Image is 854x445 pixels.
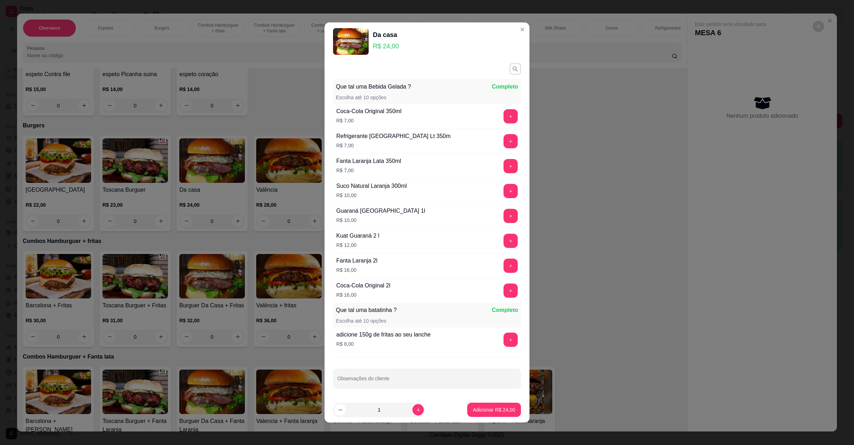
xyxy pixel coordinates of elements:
[334,404,346,415] button: decrease-product-quantity
[336,232,379,240] div: Kuat Guaraná 2 l
[336,340,431,348] p: R$ 8,00
[336,192,407,199] p: R$ 10,00
[336,182,407,190] div: Suco Natural Laranja 300ml
[336,167,401,174] p: R$ 7,00
[504,259,518,273] button: add
[336,317,386,324] p: Escolha até 10 opções
[504,284,518,298] button: add
[504,234,518,248] button: add
[373,30,399,40] div: Da casa
[504,159,518,173] button: add
[336,306,397,314] p: Que tal uma batatinha ?
[504,134,518,148] button: add
[336,291,390,298] p: R$ 16,00
[337,378,517,385] input: Observações do cliente
[336,157,401,165] div: Fanta Laranja Lata 350ml
[492,306,518,314] p: Completo
[473,406,515,413] p: Adicionar R$ 24,00
[492,83,518,91] p: Completo
[336,266,378,274] p: R$ 16,00
[504,184,518,198] button: add
[336,142,450,149] p: R$ 7,00
[336,242,379,249] p: R$ 12,00
[336,117,401,124] p: R$ 7,00
[504,333,518,347] button: add
[467,403,521,417] button: Adicionar R$ 24,00
[336,256,378,265] div: Fanta Laranja 2l
[336,94,386,101] p: Escolha até 10 opções
[336,281,390,290] div: Coca-Cola Original 2l
[336,83,411,91] p: Que tal uma Bebida Gelada ?
[336,207,425,215] div: Guaraná [GEOGRAPHIC_DATA] 1l
[517,24,528,35] button: Close
[412,404,424,415] button: increase-product-quantity
[373,41,399,51] p: R$ 24,00
[504,209,518,223] button: add
[504,109,518,123] button: add
[336,217,425,224] p: R$ 10,00
[336,107,401,116] div: Coca-Cola Original 350ml
[336,132,450,141] div: Refrigerante [GEOGRAPHIC_DATA] Lt 350m
[333,28,369,55] img: product-image
[336,330,431,339] div: adicione 150g de fritas ao seu lanche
